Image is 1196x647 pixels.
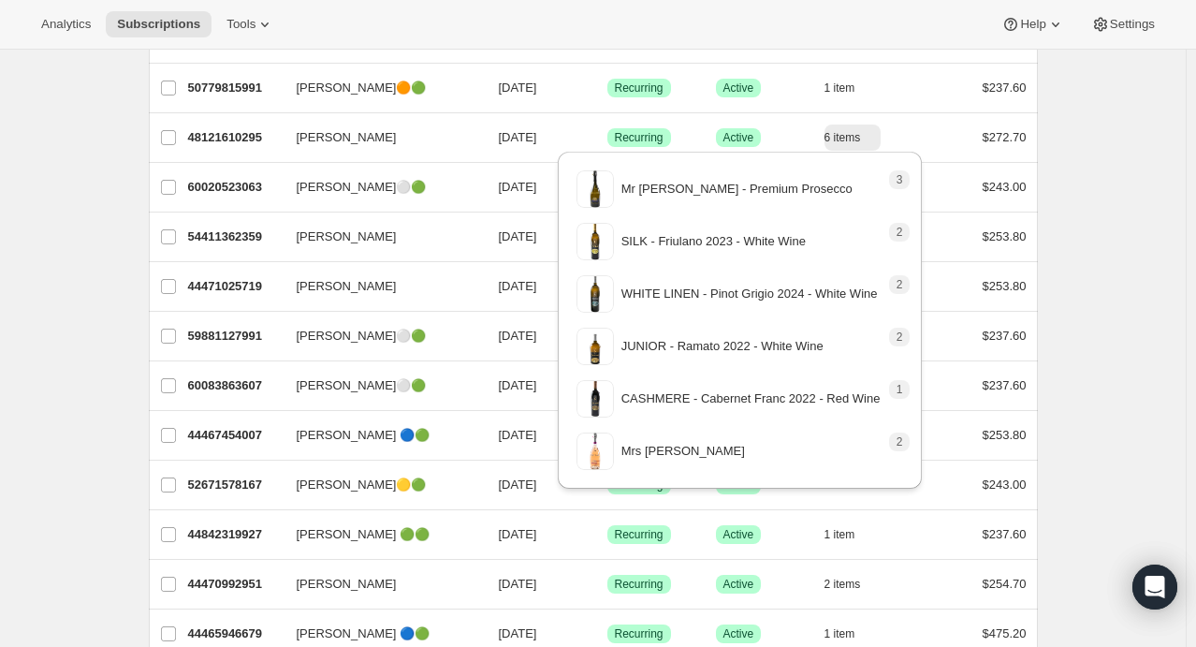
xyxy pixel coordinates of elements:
[285,172,473,202] button: [PERSON_NAME]⚪🟢
[188,273,1027,300] div: 44471025719[PERSON_NAME][DATE]SuccessRecurringSuccessActive2 items$253.80
[983,81,1027,95] span: $237.60
[499,130,537,144] span: [DATE]
[615,527,664,542] span: Recurring
[188,472,1027,498] div: 52671578167[PERSON_NAME]🟡🟢[DATE]SuccessRecurringSuccessActive3 items$243.00
[297,376,427,395] span: [PERSON_NAME]⚪🟢
[621,232,806,251] p: SILK - Friulano 2023 - White Wine
[983,279,1027,293] span: $253.80
[188,525,282,544] p: 44842319927
[297,128,397,147] span: [PERSON_NAME]
[824,130,861,145] span: 6 items
[285,520,473,550] button: [PERSON_NAME] 🟢🟢
[297,625,430,643] span: [PERSON_NAME] 🔵🟢
[499,329,537,343] span: [DATE]
[188,373,1027,399] div: 60083863607[PERSON_NAME]⚪🟢[DATE]SuccessRecurringSuccessActive1 item$237.60
[983,180,1027,194] span: $243.00
[499,378,537,392] span: [DATE]
[1132,565,1177,610] div: Open Intercom Messenger
[983,329,1027,343] span: $237.60
[499,180,537,194] span: [DATE]
[499,527,537,541] span: [DATE]
[188,327,282,346] p: 59881127991
[576,328,614,365] img: variant image
[723,81,754,96] span: Active
[983,577,1027,591] span: $254.70
[285,73,473,103] button: [PERSON_NAME]🟠🟢
[226,17,255,32] span: Tools
[983,130,1027,144] span: $272.70
[188,224,1027,250] div: 54411362359[PERSON_NAME][DATE]SuccessRecurringSuccessActive2 items$253.80
[576,275,614,313] img: variant image
[297,228,397,246] span: [PERSON_NAME]
[824,125,882,151] button: 6 items
[983,527,1027,541] span: $237.60
[983,626,1027,640] span: $475.20
[824,577,861,592] span: 2 items
[983,478,1027,492] span: $243.00
[188,426,282,445] p: 44467454007
[576,433,614,470] img: variant image
[824,522,876,548] button: 1 item
[188,128,282,147] p: 48121610295
[285,569,473,599] button: [PERSON_NAME]
[188,228,282,246] p: 54411362359
[824,621,876,647] button: 1 item
[897,277,903,292] span: 2
[499,81,537,95] span: [DATE]
[297,79,427,97] span: [PERSON_NAME]🟠🟢
[897,434,903,449] span: 2
[285,371,473,401] button: [PERSON_NAME]⚪🟢
[188,125,1027,151] div: 48121610295[PERSON_NAME][DATE]SuccessRecurringSuccessActive6 items$272.70
[285,272,473,301] button: [PERSON_NAME]
[285,420,473,450] button: [PERSON_NAME] 🔵🟢
[983,428,1027,442] span: $253.80
[106,11,211,37] button: Subscriptions
[576,223,614,260] img: variant image
[897,330,903,345] span: 2
[188,75,1027,101] div: 50779815991[PERSON_NAME]🟠🟢[DATE]SuccessRecurringSuccessActive1 item$237.60
[188,79,282,97] p: 50779815991
[615,577,664,592] span: Recurring
[285,123,473,153] button: [PERSON_NAME]
[499,279,537,293] span: [DATE]
[117,17,200,32] span: Subscriptions
[615,626,664,641] span: Recurring
[188,621,1027,647] div: 44465946679[PERSON_NAME] 🔵🟢[DATE]SuccessRecurringSuccessActive1 item$475.20
[188,522,1027,548] div: 44842319927[PERSON_NAME] 🟢🟢[DATE]SuccessRecurringSuccessActive1 item$237.60
[576,380,614,418] img: variant image
[621,180,853,199] p: Mr [PERSON_NAME] - Premium Prosecco
[188,178,282,197] p: 60020523063
[297,525,430,544] span: [PERSON_NAME] 🟢🟢
[499,229,537,243] span: [DATE]
[576,170,614,208] img: variant image
[297,277,397,296] span: [PERSON_NAME]
[615,81,664,96] span: Recurring
[188,571,1027,597] div: 44470992951[PERSON_NAME][DATE]SuccessRecurringSuccessActive2 items$254.70
[297,178,427,197] span: [PERSON_NAME]⚪🟢
[990,11,1075,37] button: Help
[297,476,427,494] span: [PERSON_NAME]🟡🟢
[30,11,102,37] button: Analytics
[621,285,878,303] p: WHITE LINEN - Pinot Grigio 2024 - White Wine
[621,442,745,461] p: Mrs [PERSON_NAME]
[824,626,855,641] span: 1 item
[621,337,824,356] p: JUNIOR - Ramato 2022 - White Wine
[285,222,473,252] button: [PERSON_NAME]
[615,130,664,145] span: Recurring
[621,390,881,408] p: CASHMERE - Cabernet Franc 2022 - Red Wine
[499,577,537,591] span: [DATE]
[188,174,1027,200] div: 60020523063[PERSON_NAME]⚪🟢[DATE]SuccessRecurringSuccessActive2 items$243.00
[188,422,1027,448] div: 44467454007[PERSON_NAME] 🔵🟢[DATE]SuccessRecurringSuccessActive2 items$253.80
[983,378,1027,392] span: $237.60
[723,626,754,641] span: Active
[41,17,91,32] span: Analytics
[297,426,430,445] span: [PERSON_NAME] 🔵🟢
[188,376,282,395] p: 60083863607
[499,626,537,640] span: [DATE]
[824,571,882,597] button: 2 items
[188,575,282,594] p: 44470992951
[499,478,537,492] span: [DATE]
[1020,17,1045,32] span: Help
[297,327,427,346] span: [PERSON_NAME]⚪🟢
[215,11,285,37] button: Tools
